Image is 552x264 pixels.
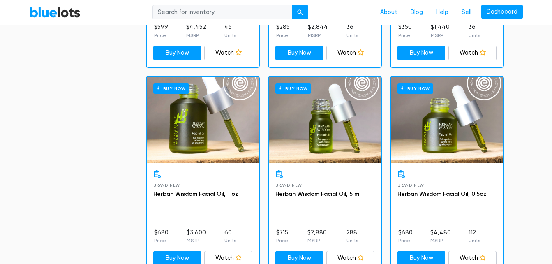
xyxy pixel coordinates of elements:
p: MSRP [430,237,451,244]
span: Brand New [397,183,424,188]
li: 60 [224,228,236,245]
a: About [374,5,404,20]
p: MSRP [186,32,206,39]
li: $285 [276,23,290,39]
p: MSRP [308,32,328,39]
li: 45 [224,23,236,39]
a: Buy Now [269,77,381,163]
a: Herban Wisdom Facial Oil, 0.5oz [397,190,486,197]
li: $599 [154,23,168,39]
p: Units [224,237,236,244]
a: Buy Now [391,77,503,163]
li: 112 [469,228,480,245]
h6: Buy Now [153,83,189,94]
p: Units [346,32,358,39]
p: Price [154,237,169,244]
p: Units [346,237,358,244]
li: 36 [346,23,358,39]
p: MSRP [431,32,450,39]
li: $680 [398,228,413,245]
p: Price [276,32,290,39]
p: Units [469,237,480,244]
p: Units [224,32,236,39]
li: 36 [469,23,480,39]
p: MSRP [307,237,327,244]
p: Price [398,32,412,39]
p: Price [398,237,413,244]
a: Watch [448,46,497,60]
a: Buy Now [397,46,446,60]
a: Help [430,5,455,20]
p: Price [276,237,288,244]
li: $3,600 [187,228,206,245]
li: $1,440 [431,23,450,39]
h6: Buy Now [275,83,311,94]
p: Price [154,32,168,39]
a: BlueLots [30,6,81,18]
a: Herban Wisdom Facial Oil, 1 oz [153,190,238,197]
li: $4,452 [186,23,206,39]
a: Sell [455,5,478,20]
li: $2,844 [308,23,328,39]
span: Brand New [275,183,302,188]
li: $715 [276,228,288,245]
li: $4,480 [430,228,451,245]
p: Units [469,32,480,39]
span: Brand New [153,183,180,188]
a: Watch [204,46,252,60]
li: 288 [346,228,358,245]
a: Buy Now [275,46,323,60]
a: Buy Now [147,77,259,163]
li: $350 [398,23,412,39]
li: $2,880 [307,228,327,245]
a: Blog [404,5,430,20]
p: MSRP [187,237,206,244]
a: Dashboard [481,5,523,19]
input: Search for inventory [152,5,292,20]
a: Buy Now [153,46,201,60]
li: $680 [154,228,169,245]
a: Watch [326,46,374,60]
a: Herban Wisdom Facial Oil, 5 ml [275,190,360,197]
h6: Buy Now [397,83,433,94]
